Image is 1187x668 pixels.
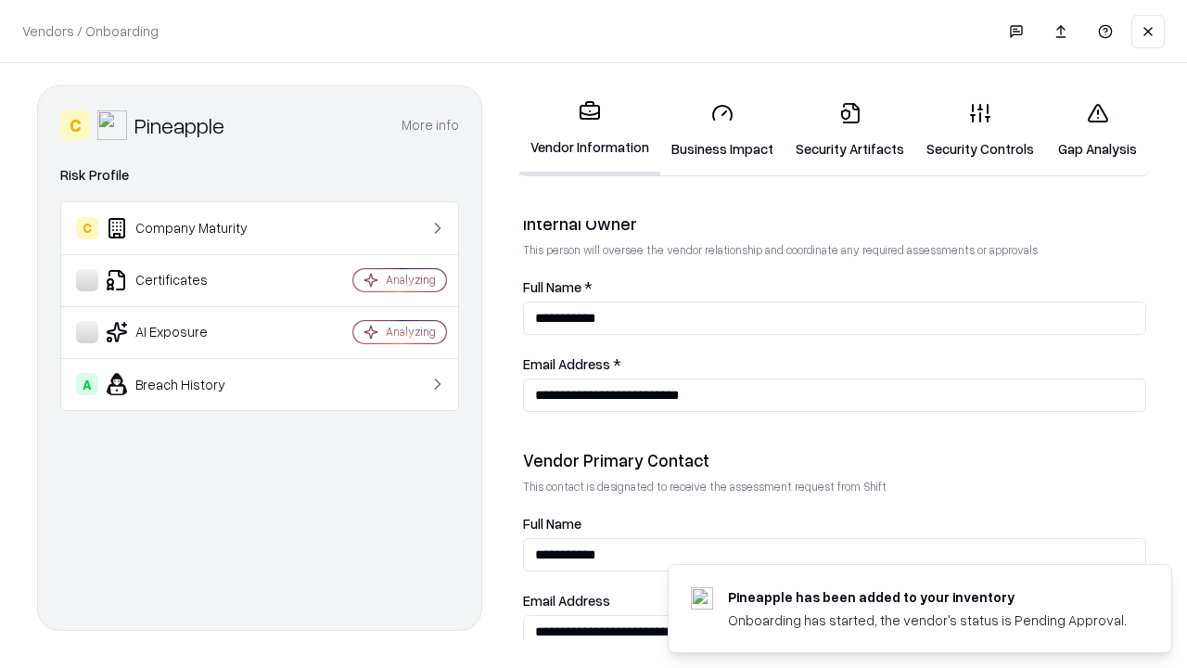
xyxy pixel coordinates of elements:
img: pineappleenergy.com [691,587,713,610]
a: Business Impact [660,87,785,173]
div: Vendor Primary Contact [523,449,1146,471]
div: Onboarding has started, the vendor's status is Pending Approval. [728,610,1127,630]
div: Pineapple [134,110,224,140]
div: Analyzing [386,272,436,288]
div: Breach History [76,373,298,395]
button: More info [402,109,459,142]
p: This person will oversee the vendor relationship and coordinate any required assessments or appro... [523,242,1146,258]
label: Email Address * [523,357,1146,371]
p: Vendors / Onboarding [22,21,159,41]
a: Security Artifacts [785,87,915,173]
label: Full Name * [523,280,1146,294]
a: Security Controls [915,87,1045,173]
a: Gap Analysis [1045,87,1150,173]
div: AI Exposure [76,321,298,343]
div: C [60,110,90,140]
div: A [76,373,98,395]
div: Company Maturity [76,217,298,239]
div: Analyzing [386,324,436,340]
div: Internal Owner [523,212,1146,235]
div: Risk Profile [60,164,459,186]
div: Certificates [76,269,298,291]
div: C [76,217,98,239]
label: Full Name [523,517,1146,531]
a: Vendor Information [519,85,660,175]
p: This contact is designated to receive the assessment request from Shift [523,479,1146,495]
div: Pineapple has been added to your inventory [728,587,1127,607]
label: Email Address [523,594,1146,608]
img: Pineapple [97,110,127,140]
